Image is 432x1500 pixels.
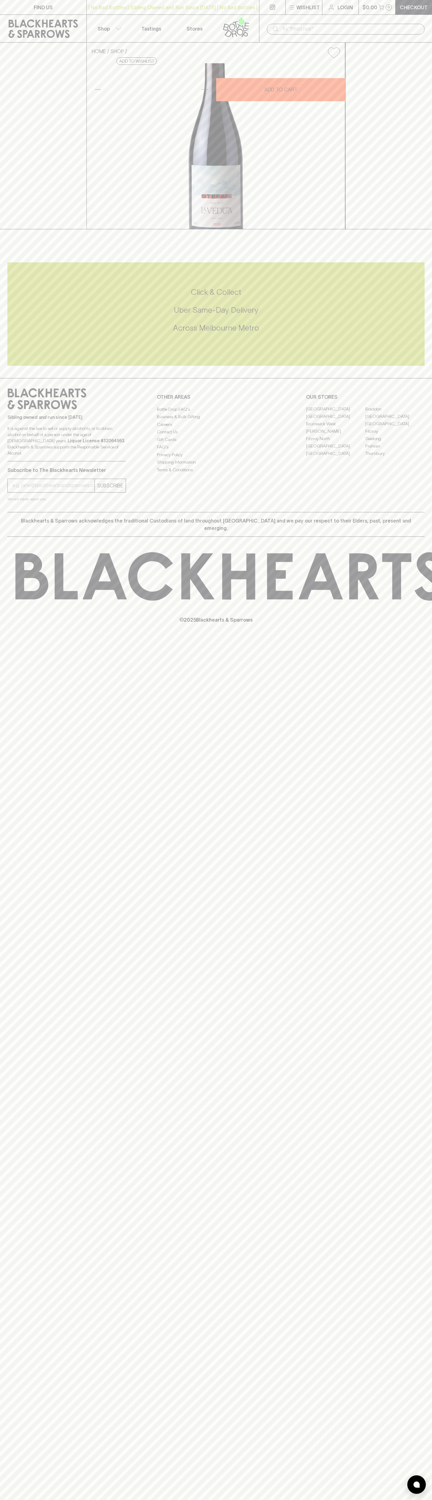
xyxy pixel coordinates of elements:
p: Blackhearts & Sparrows acknowledges the traditional Custodians of land throughout [GEOGRAPHIC_DAT... [12,517,420,532]
p: FIND US [34,4,53,11]
a: Terms & Conditions [157,466,275,473]
p: Sibling owned and run since [DATE] [7,414,126,420]
h5: Uber Same-Day Delivery [7,305,425,315]
p: Login [338,4,353,11]
a: HOME [92,48,106,54]
a: Fitzroy [365,428,425,435]
button: Add to wishlist [116,57,157,65]
button: SUBSCRIBE [95,479,126,492]
a: [GEOGRAPHIC_DATA] [365,413,425,420]
a: Fitzroy North [306,435,365,443]
img: bubble-icon [413,1481,420,1488]
p: OTHER AREAS [157,393,275,401]
input: e.g. jane@blackheartsandsparrows.com.au [12,481,94,490]
img: 41567.png [87,63,345,229]
button: ADD TO CART [216,78,345,101]
a: [GEOGRAPHIC_DATA] [306,450,365,457]
a: SHOP [111,48,124,54]
h5: Click & Collect [7,287,425,297]
button: Add to wishlist [325,45,342,61]
a: [PERSON_NAME] [306,428,365,435]
a: [GEOGRAPHIC_DATA] [306,406,365,413]
p: We will never spam you [7,496,126,502]
p: It is against the law to sell or supply alcohol to, or to obtain alcohol on behalf of a person un... [7,425,126,456]
a: Brunswick West [306,420,365,428]
p: SUBSCRIBE [97,482,123,489]
a: Contact Us [157,428,275,436]
p: Checkout [400,4,428,11]
a: Privacy Policy [157,451,275,458]
a: Thornbury [365,450,425,457]
a: Business & Bulk Gifting [157,413,275,421]
input: Try "Pinot noir" [282,24,420,34]
strong: Liquor License #32064953 [68,438,124,443]
div: Call to action block [7,262,425,366]
p: Shop [98,25,110,32]
a: Bottle Drop FAQ's [157,406,275,413]
button: Shop [87,15,130,42]
p: 0 [388,6,390,9]
a: Stores [173,15,216,42]
a: Geelong [365,435,425,443]
a: [GEOGRAPHIC_DATA] [306,443,365,450]
a: [GEOGRAPHIC_DATA] [306,413,365,420]
p: Subscribe to The Blackhearts Newsletter [7,466,126,474]
p: Stores [187,25,203,32]
p: OUR STORES [306,393,425,401]
p: Tastings [141,25,161,32]
h5: Across Melbourne Metro [7,323,425,333]
a: [GEOGRAPHIC_DATA] [365,420,425,428]
a: Tastings [130,15,173,42]
p: Wishlist [296,4,320,11]
a: Prahran [365,443,425,450]
a: Gift Cards [157,436,275,443]
p: $0.00 [363,4,377,11]
a: FAQ's [157,444,275,451]
a: Careers [157,421,275,428]
a: Braddon [365,406,425,413]
p: ADD TO CART [264,86,297,93]
a: Shipping Information [157,459,275,466]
